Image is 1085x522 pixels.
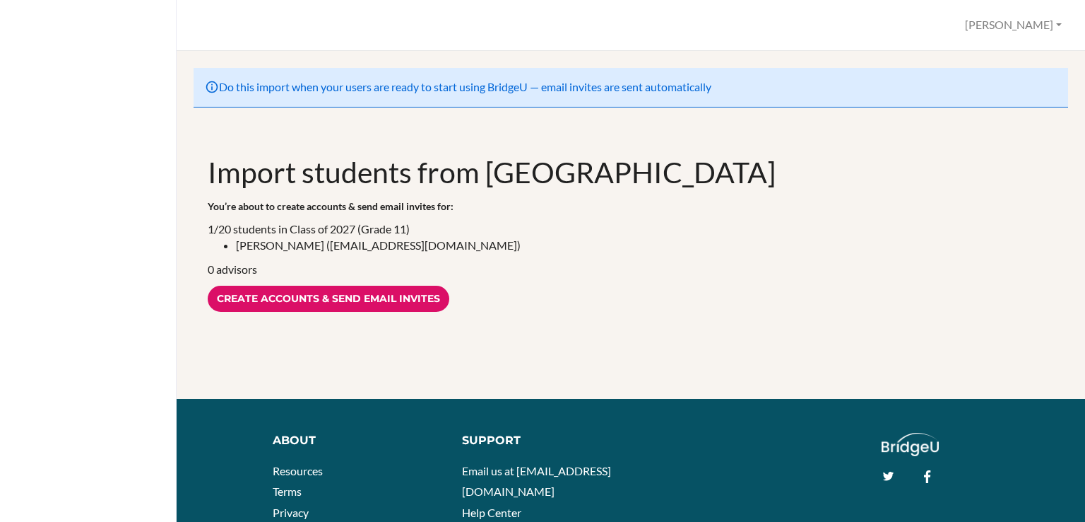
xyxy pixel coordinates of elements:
[462,506,521,519] a: Help Center
[273,464,323,477] a: Resources
[208,199,1054,214] p: You’re about to create accounts & send email invites for:
[273,485,302,498] a: Terms
[882,433,939,456] img: logo_white@2x-f4f0deed5e89b7ecb1c2cc34c3e3d731f90f0f143d5ea2071677605dd97b5244.png
[208,262,1054,278] p: 0 advisors
[462,433,619,449] div: Support
[959,12,1068,38] button: [PERSON_NAME]
[273,506,309,519] a: Privacy
[208,153,1054,192] h1: Import students from [GEOGRAPHIC_DATA]
[201,153,1061,312] div: 1/20 students in Class of 2027 (Grade 11)
[273,433,441,449] div: About
[462,464,611,499] a: Email us at [EMAIL_ADDRESS][DOMAIN_NAME]
[236,238,1054,254] li: [PERSON_NAME] ([EMAIL_ADDRESS][DOMAIN_NAME])
[194,68,1068,108] div: Do this import when your users are ready to start using BridgeU — email invites are sent automati...
[208,286,449,312] input: Create accounts & send email invites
